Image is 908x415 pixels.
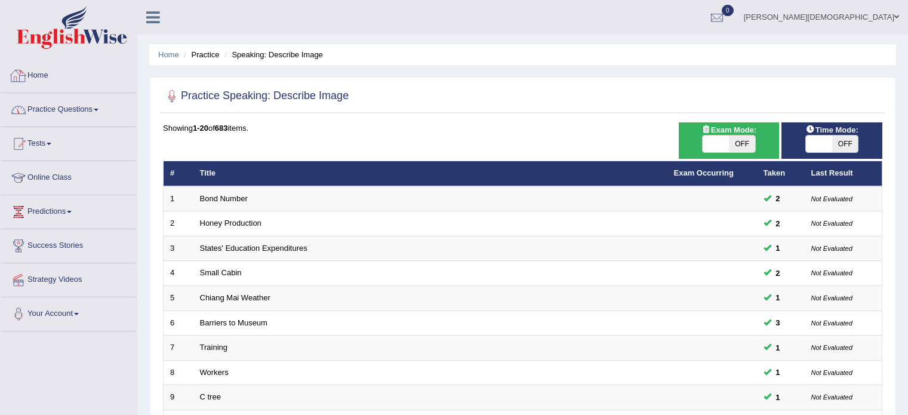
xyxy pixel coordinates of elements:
[1,297,137,327] a: Your Account
[771,217,785,230] span: You can still take this question
[674,168,734,177] a: Exam Occurring
[193,161,667,186] th: Title
[722,5,734,16] span: 0
[832,136,858,152] span: OFF
[1,195,137,225] a: Predictions
[221,49,323,60] li: Speaking: Describe Image
[164,311,193,336] td: 6
[163,87,349,105] h2: Practice Speaking: Describe Image
[200,219,261,228] a: Honey Production
[1,229,137,259] a: Success Stories
[164,186,193,211] td: 1
[164,385,193,410] td: 9
[729,136,755,152] span: OFF
[200,343,227,352] a: Training
[164,261,193,286] td: 4
[1,93,137,123] a: Practice Questions
[811,294,852,302] small: Not Evaluated
[200,268,242,277] a: Small Cabin
[200,293,270,302] a: Chiang Mai Weather
[771,366,785,379] span: You can still take this question
[1,127,137,157] a: Tests
[811,220,852,227] small: Not Evaluated
[679,122,780,159] div: Show exams occurring in exams
[164,286,193,311] td: 5
[805,161,882,186] th: Last Result
[771,391,785,404] span: You can still take this question
[811,369,852,376] small: Not Evaluated
[811,319,852,327] small: Not Evaluated
[801,124,863,136] span: Time Mode:
[158,50,179,59] a: Home
[215,124,228,133] b: 683
[697,124,761,136] span: Exam Mode:
[771,342,785,354] span: You can still take this question
[181,49,219,60] li: Practice
[811,344,852,351] small: Not Evaluated
[164,211,193,236] td: 2
[1,263,137,293] a: Strategy Videos
[164,360,193,385] td: 8
[193,124,208,133] b: 1-20
[200,194,248,203] a: Bond Number
[200,318,267,327] a: Barriers to Museum
[200,244,307,253] a: States' Education Expenditures
[771,242,785,254] span: You can still take this question
[771,316,785,329] span: You can still take this question
[164,161,193,186] th: #
[771,192,785,205] span: You can still take this question
[811,269,852,276] small: Not Evaluated
[757,161,805,186] th: Taken
[771,291,785,304] span: You can still take this question
[164,336,193,361] td: 7
[771,267,785,279] span: You can still take this question
[811,195,852,202] small: Not Evaluated
[163,122,882,134] div: Showing of items.
[811,245,852,252] small: Not Evaluated
[200,368,229,377] a: Workers
[200,392,221,401] a: C tree
[811,394,852,401] small: Not Evaluated
[164,236,193,261] td: 3
[1,59,137,89] a: Home
[1,161,137,191] a: Online Class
